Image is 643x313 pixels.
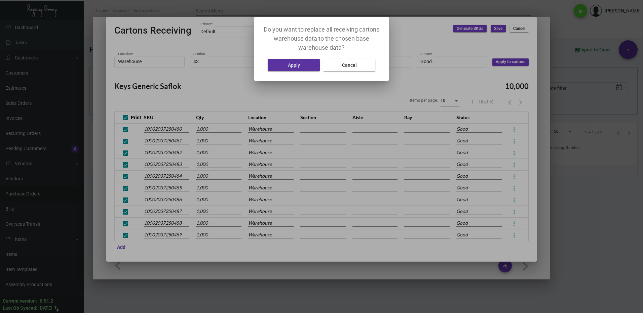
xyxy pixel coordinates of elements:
div: 0.51.2 [40,298,53,305]
span: Cancel [342,62,357,68]
span: Apply [288,62,300,68]
div: Last Qb Synced: [DATE] [3,305,52,312]
button: Apply [268,59,320,71]
button: Cancel [323,59,375,71]
div: Current version: [3,298,37,305]
p: Do you want to replace all receiving cartons warehouse data to the chosen base warehouse data? [262,25,381,52]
